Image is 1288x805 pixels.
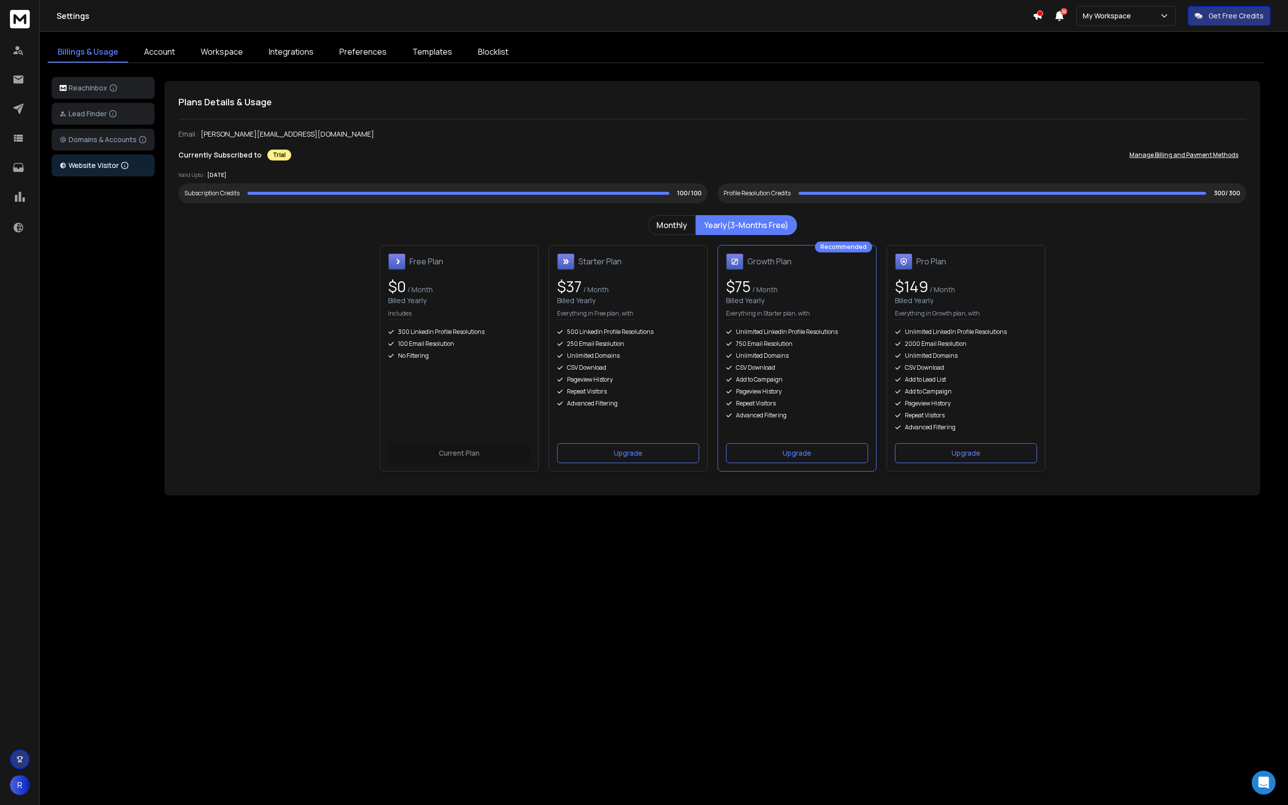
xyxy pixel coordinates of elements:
h1: Settings [57,10,1033,22]
button: Get Free Credits [1188,6,1271,26]
div: 100 Email Resolution [388,340,530,348]
p: [DATE] [207,171,227,179]
p: My Workspace [1083,11,1135,21]
button: Upgrade [557,443,699,463]
div: Billed Yearly [726,296,868,306]
img: Growth Plan icon [726,253,743,270]
button: Yearly(3-Months Free) [696,215,797,235]
p: Everything in Free plan, with [557,310,634,320]
div: Open Intercom Messenger [1252,771,1276,795]
h1: Free Plan [409,255,443,267]
div: Advanced Filtering [895,423,1037,431]
p: [PERSON_NAME][EMAIL_ADDRESS][DOMAIN_NAME] [201,129,374,139]
h1: Growth Plan [747,255,792,267]
a: Integrations [259,42,323,63]
div: Subscription Credits [184,189,240,197]
div: CSV Download [895,364,1037,372]
div: CSV Download [726,364,868,372]
span: / Month [751,285,778,294]
p: Get Free Credits [1208,11,1264,21]
p: Manage Billing and Payment Methods [1129,151,1238,159]
div: Add to Campaign [726,376,868,384]
h1: Pro Plan [916,255,946,267]
div: Pageview History [895,400,1037,407]
a: Preferences [329,42,397,63]
div: Unlimited Domains [726,352,868,360]
span: $ 149 [895,276,928,297]
span: $ 0 [388,276,406,297]
div: Billed Yearly [388,296,530,306]
img: logo [60,85,67,91]
button: Lead Finder [52,103,155,125]
a: Templates [402,42,462,63]
button: ReachInbox [52,77,155,99]
span: $ 75 [726,276,751,297]
h1: Starter Plan [578,255,622,267]
p: 100/ 100 [677,189,702,197]
button: Upgrade [726,443,868,463]
p: Currently Subscribed to [178,150,261,160]
div: Add to Campaign [895,388,1037,396]
div: Recommended [815,241,872,252]
div: Add to Lead List [895,376,1037,384]
div: Unlimited Domains [557,352,699,360]
p: Everything in Growth plan, with [895,310,980,320]
div: Advanced Filtering [557,400,699,407]
div: Repeat Visitors [726,400,868,407]
div: Pageview History [557,376,699,384]
p: 300/ 300 [1214,189,1240,197]
span: / Month [928,285,955,294]
div: No Filtering [388,352,530,360]
span: / Month [406,285,433,294]
div: Billed Yearly [895,296,1037,306]
div: Unlimited LinkedIn Profile Resolutions [895,328,1037,336]
div: Trial [267,150,291,161]
a: Billings & Usage [48,42,128,63]
img: Starter Plan icon [557,253,574,270]
div: 500 LinkedIn Profile Resolutions [557,328,699,336]
img: Free Plan icon [388,253,405,270]
a: Workspace [191,42,253,63]
div: Unlimited Domains [895,352,1037,360]
div: Repeat Visitors [557,388,699,396]
button: Upgrade [895,443,1037,463]
button: Website Visitor [52,155,155,176]
button: Manage Billing and Payment Methods [1122,145,1246,165]
div: 250 Email Resolution [557,340,699,348]
h1: Plans Details & Usage [178,95,1246,109]
span: / Month [582,285,609,294]
div: 300 LinkedIn Profile Resolutions [388,328,530,336]
div: Billed Yearly [557,296,699,306]
button: R [10,775,30,795]
span: 22 [1060,8,1067,15]
span: $ 37 [557,276,582,297]
div: 750 Email Resolution [726,340,868,348]
div: Repeat Visitors [895,411,1037,419]
button: Domains & Accounts [52,129,155,151]
div: Unlimited LinkedIn Profile Resolutions [726,328,868,336]
p: Valid Upto : [178,171,205,179]
div: Advanced Filtering [726,411,868,419]
a: Blocklist [468,42,518,63]
a: Account [134,42,185,63]
div: Pageview History [726,388,868,396]
div: Profile Resolution Credits [724,189,791,197]
button: Monthly [648,215,696,235]
p: Everything in Starter plan, with [726,310,810,320]
p: Includes [388,310,411,320]
img: Pro Plan icon [895,253,912,270]
div: 2000 Email Resolution [895,340,1037,348]
div: CSV Download [557,364,699,372]
p: Email : [178,129,199,139]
